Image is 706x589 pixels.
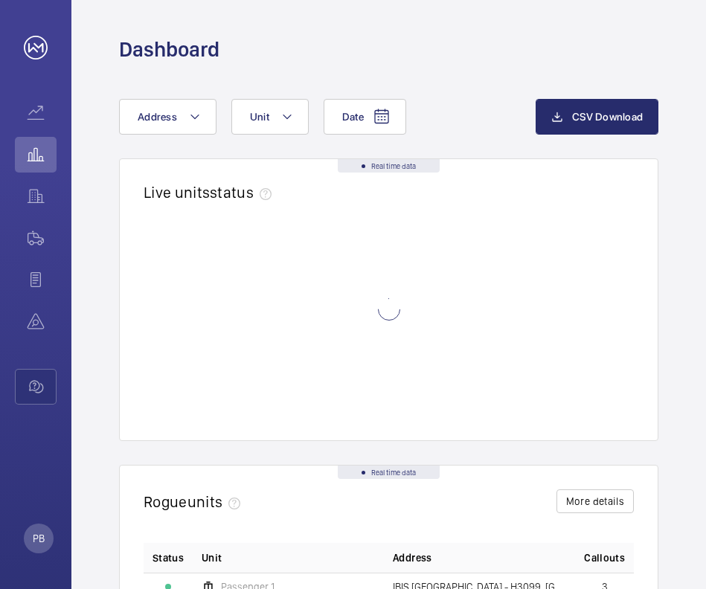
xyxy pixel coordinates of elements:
[324,99,406,135] button: Date
[119,36,219,63] h1: Dashboard
[393,550,431,565] span: Address
[187,492,247,511] span: units
[338,466,440,479] div: Real time data
[119,99,216,135] button: Address
[338,159,440,173] div: Real time data
[572,111,643,123] span: CSV Download
[342,111,364,123] span: Date
[138,111,177,123] span: Address
[556,489,634,513] button: More details
[584,550,625,565] span: Callouts
[210,183,277,202] span: status
[153,550,184,565] p: Status
[33,531,45,546] p: PB
[202,550,222,565] span: Unit
[536,99,658,135] button: CSV Download
[144,492,246,511] h2: Rogue
[231,99,309,135] button: Unit
[250,111,269,123] span: Unit
[144,183,277,202] h2: Live units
